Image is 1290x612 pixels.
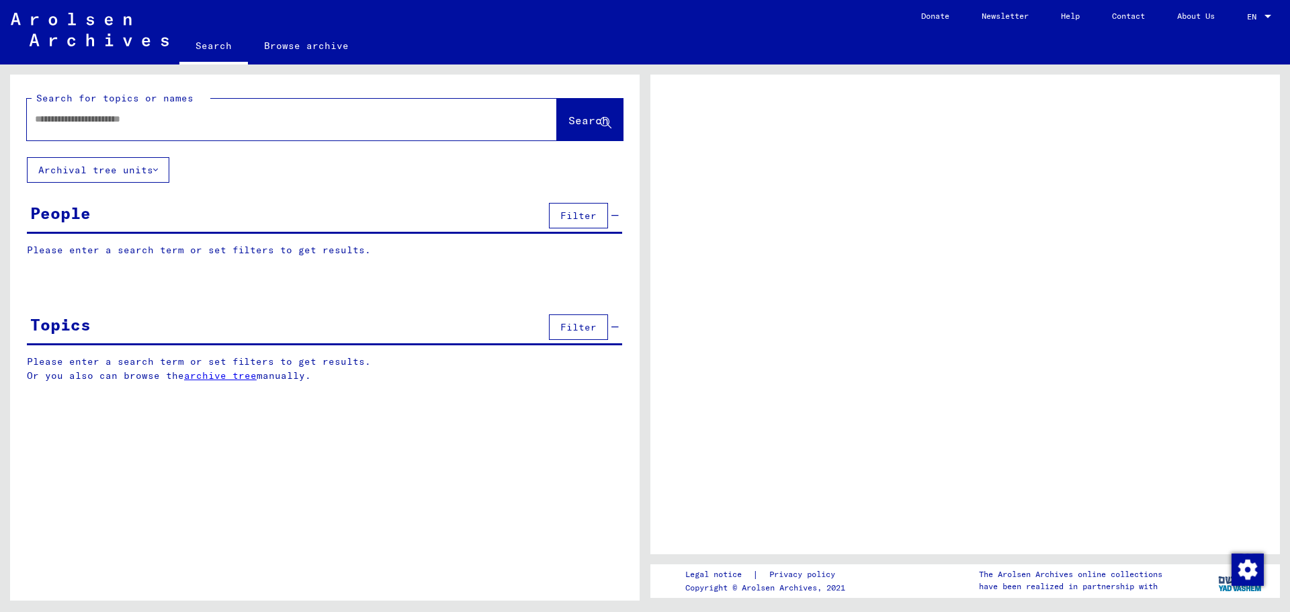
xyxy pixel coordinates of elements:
p: The Arolsen Archives online collections [979,568,1162,580]
img: Arolsen_neg.svg [11,13,169,46]
button: Archival tree units [27,157,169,183]
span: Search [568,114,609,127]
a: Search [179,30,248,64]
span: Filter [560,210,597,222]
button: Search [557,99,623,140]
img: Change consent [1232,554,1264,586]
img: yv_logo.png [1215,564,1266,597]
a: Privacy policy [759,568,851,582]
a: archive tree [184,369,257,382]
button: Filter [549,314,608,340]
p: Copyright © Arolsen Archives, 2021 [685,582,851,594]
button: Filter [549,203,608,228]
p: Please enter a search term or set filters to get results. [27,243,622,257]
span: Filter [560,321,597,333]
a: Legal notice [685,568,752,582]
div: People [30,201,91,225]
mat-label: Search for topics or names [36,92,193,104]
div: Topics [30,312,91,337]
a: Browse archive [248,30,365,62]
span: EN [1247,12,1262,21]
p: Please enter a search term or set filters to get results. Or you also can browse the manually. [27,355,623,383]
p: have been realized in partnership with [979,580,1162,593]
div: | [685,568,851,582]
div: Change consent [1231,553,1263,585]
